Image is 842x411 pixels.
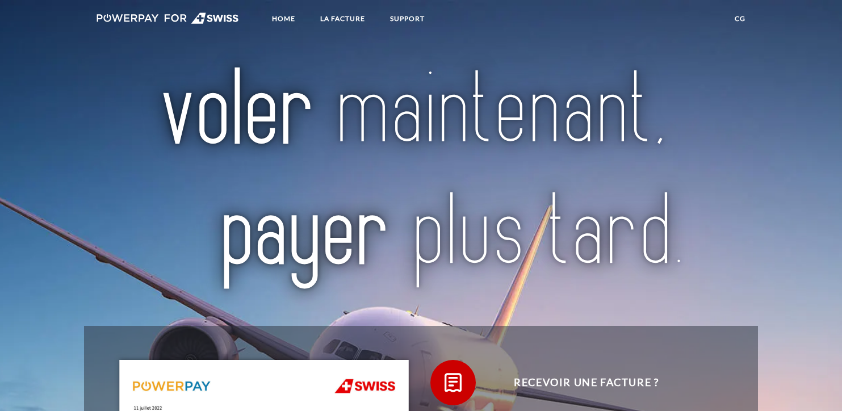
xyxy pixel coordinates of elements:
[97,12,239,24] img: logo-swiss-white.svg
[439,368,467,397] img: qb_bill.svg
[447,360,726,405] span: Recevoir une facture ?
[311,9,375,29] a: LA FACTURE
[430,360,726,405] button: Recevoir une facture ?
[262,9,305,29] a: Home
[725,9,755,29] a: CG
[380,9,434,29] a: SUPPORT
[126,41,716,304] img: title-swiss_fr.svg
